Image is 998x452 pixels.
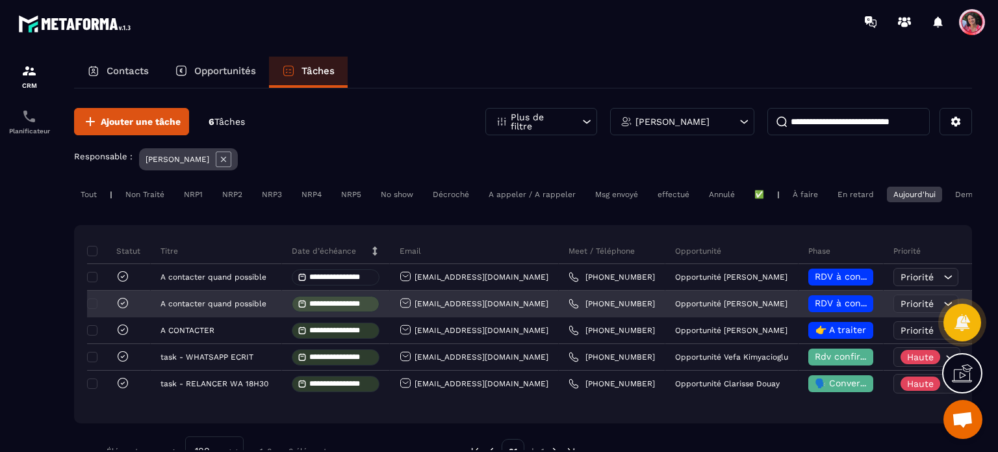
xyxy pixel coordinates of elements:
[887,187,942,202] div: Aujourd'hui
[569,325,655,336] a: [PHONE_NUMBER]
[301,65,335,77] p: Tâches
[21,63,37,79] img: formation
[255,187,288,202] div: NRP3
[162,57,269,88] a: Opportunités
[21,109,37,124] img: scheduler
[269,57,348,88] a: Tâches
[635,117,710,126] p: [PERSON_NAME]
[3,82,55,89] p: CRM
[777,190,780,199] p: |
[815,351,888,362] span: Rdv confirmé ✅
[808,246,830,256] p: Phase
[335,187,368,202] div: NRP5
[815,325,866,335] span: 👉 A traiter
[90,246,140,256] p: Statut
[160,246,178,256] p: Titre
[119,187,171,202] div: Non Traité
[815,298,899,308] span: RDV à confimer ❓
[74,187,103,202] div: Tout
[74,57,162,88] a: Contacts
[815,271,899,282] span: RDV à confimer ❓
[101,115,181,128] span: Ajouter une tâche
[907,379,934,388] p: Haute
[569,379,655,389] a: [PHONE_NUMBER]
[675,379,780,388] p: Opportunité Clarisse Douay
[815,378,930,388] span: 🗣️ Conversation en cours
[675,273,787,282] p: Opportunité [PERSON_NAME]
[426,187,476,202] div: Décroché
[107,65,149,77] p: Contacts
[748,187,771,202] div: ✅
[18,12,135,36] img: logo
[589,187,645,202] div: Msg envoyé
[675,246,721,256] p: Opportunité
[702,187,741,202] div: Annulé
[400,246,421,256] p: Email
[3,99,55,144] a: schedulerschedulerPlanificateur
[949,187,990,202] div: Demain
[177,187,209,202] div: NRP1
[675,299,787,308] p: Opportunité [PERSON_NAME]
[292,246,356,256] p: Date d’échéance
[786,187,825,202] div: À faire
[569,352,655,362] a: [PHONE_NUMBER]
[209,116,245,128] p: 6
[482,187,582,202] div: A appeler / A rappeler
[511,113,568,131] p: Plus de filtre
[160,299,266,308] p: A contacter quand possible
[374,187,420,202] div: No show
[651,187,696,202] div: effectué
[901,272,934,282] span: Priorité
[146,155,209,164] p: [PERSON_NAME]
[214,116,245,127] span: Tâches
[569,246,635,256] p: Meet / Téléphone
[3,53,55,99] a: formationformationCRM
[907,352,934,362] p: Haute
[901,299,934,309] span: Priorité
[901,325,934,336] span: Priorité
[110,190,112,199] p: |
[893,246,921,256] p: Priorité
[569,272,655,282] a: [PHONE_NUMBER]
[295,187,328,202] div: NRP4
[3,127,55,135] p: Planificateur
[194,65,256,77] p: Opportunités
[160,273,266,282] p: A contacter quand possible
[160,326,214,335] p: A CONTACTER
[831,187,880,202] div: En retard
[569,299,655,309] a: [PHONE_NUMBER]
[160,379,268,388] p: task - RELANCER WA 18H30
[675,352,788,362] p: Opportunité Vefa Kimyacioglu
[74,108,189,135] button: Ajouter une tâche
[74,152,133,161] p: Responsable :
[943,400,982,439] div: Ouvrir le chat
[160,352,253,362] p: task - WHATSAPP ECRIT
[216,187,249,202] div: NRP2
[675,326,787,335] p: Opportunité [PERSON_NAME]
